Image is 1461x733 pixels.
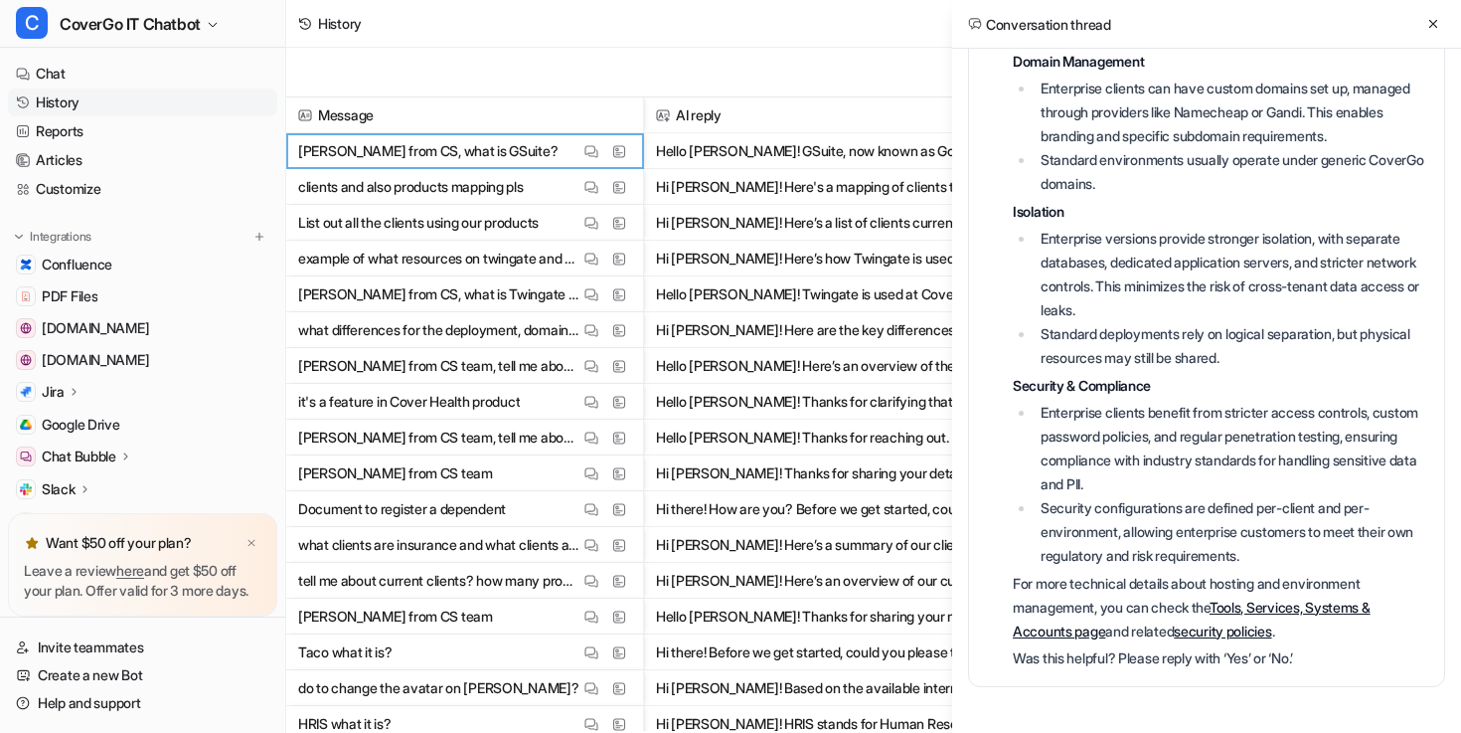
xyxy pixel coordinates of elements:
[42,415,120,435] span: Google Drive
[294,97,635,133] span: Message
[20,354,32,366] img: support.atlassian.com
[16,512,36,532] img: explore all integrations
[20,419,32,431] img: Google Drive
[1013,377,1151,394] strong: Security & Compliance
[46,533,192,553] p: Want $50 off your plan?
[8,60,277,88] a: Chat
[8,89,277,116] a: History
[318,13,362,34] div: History
[298,420,579,456] p: [PERSON_NAME] from CS team, tell me about the Product builder
[298,384,520,420] p: it's a feature in Cover Health product
[8,251,277,278] a: ConfluenceConfluence
[298,599,493,635] p: [PERSON_NAME] from CS team
[298,348,579,384] p: [PERSON_NAME] from CS team, tell me about CoverGo Health platform and version for enterprise
[42,479,76,499] p: Slack
[245,537,257,550] img: x
[20,451,32,462] img: Chat Bubble
[8,634,277,661] a: Invite teammates
[298,276,579,312] p: [PERSON_NAME] from CS, what is Twingate used for?
[656,420,1044,456] button: Hello [PERSON_NAME]! Thanks for reaching out. It looks like you're asking about the Product build...
[656,491,1044,527] button: Hi there! How are you? Before we get started, could you please tell me your name (First Name + La...
[8,282,277,310] a: PDF FilesPDF Files
[30,229,91,245] p: Integrations
[656,670,1044,706] button: Hi [PERSON_NAME]! Based on the available internal documentation, there are currently no step-by-s...
[656,312,1044,348] button: Hi [PERSON_NAME]! Here are the key differences for deployment, domain, and isolation between ente...
[656,348,1044,384] button: Hello [PERSON_NAME]! Here’s an overview of the CoverGo Health platform and its enterprise version...
[42,382,65,402] p: Jira
[298,205,539,241] p: List out all the clients using our products
[968,14,1111,35] h2: Conversation thread
[42,447,116,466] p: Chat Bubble
[1013,53,1144,70] strong: Domain Management
[656,169,1044,205] button: Hi [PERSON_NAME]! Here's a mapping of clients to the main CoverGo products they use, based on our...
[656,456,1044,491] button: Hi [PERSON_NAME]! Thanks for sharing your details. I wasn’t able to find a specific document or f...
[656,599,1044,635] button: Hello [PERSON_NAME]! Thanks for sharing your name and department. I searched our resources, but I...
[1035,496,1432,568] li: Security configurations are defined per-client and per-environment, allowing enterprise customers...
[116,562,144,579] a: here
[1174,623,1271,640] a: security policies
[652,97,1048,133] span: AI reply
[42,506,269,538] span: Explore all integrations
[16,7,48,39] span: C
[298,133,558,169] p: [PERSON_NAME] from CS, what is GSuite?
[42,318,149,338] span: [DOMAIN_NAME]
[20,259,32,271] img: Confluence
[24,535,40,551] img: star
[1013,572,1432,643] p: For more technical details about hosting and environment management, you can check the and related .
[42,350,149,370] span: [DOMAIN_NAME]
[20,483,32,495] img: Slack
[8,508,277,536] a: Explore all integrations
[12,230,26,244] img: expand menu
[8,411,277,439] a: Google DriveGoogle Drive
[8,175,277,203] a: Customize
[298,670,579,706] p: do to change the avatar on [PERSON_NAME]?
[8,689,277,717] a: Help and support
[656,133,1044,169] button: Hello [PERSON_NAME]! GSuite, now known as Google Workspace, is CoverGo’s central identity and acc...
[1013,599,1371,640] a: Tools, Services, Systems & Accounts page
[1035,401,1432,496] li: Enterprise clients benefit from stricter access controls, custom password policies, and regular p...
[20,290,32,302] img: PDF Files
[656,563,1044,599] button: Hi [PERSON_NAME]! Here’s an overview of our current clients, products, and which clients use whic...
[1035,77,1432,148] li: Enterprise clients can have custom domains set up, managed through providers like Namecheap or Ga...
[1013,646,1432,670] p: Was this helpful? Please reply with ‘Yes’ or ‘No.’
[298,527,579,563] p: what clients are insurance and what clients are banking
[8,314,277,342] a: community.atlassian.com[DOMAIN_NAME]
[8,227,97,247] button: Integrations
[42,286,97,306] span: PDF Files
[656,635,1044,670] button: Hi there! Before we get started, could you please tell me your name (First Name + Last Name) and ...
[8,661,277,689] a: Create a new Bot
[8,117,277,145] a: Reports
[656,205,1044,241] button: Hi [PERSON_NAME]! Here’s a list of clients currently using CoverGo products, based on the most re...
[656,276,1044,312] button: Hello [PERSON_NAME]! Twingate is used at CoverGo as a Zero Trust Network Access (ZTNA) solution. ...
[656,241,1044,276] button: Hi [PERSON_NAME]! Here’s how Twingate is used and what resources you can access through it at Cov...
[298,312,579,348] p: what differences for the deployment, domain, isolation, etc?
[298,563,579,599] p: tell me about current clients? how many products we have and what clients use which product
[42,255,112,275] span: Confluence
[1013,203,1063,220] strong: Isolation
[8,346,277,374] a: support.atlassian.com[DOMAIN_NAME]
[60,10,201,38] span: CoverGo IT Chatbot
[8,146,277,174] a: Articles
[656,384,1044,420] button: Hello [PERSON_NAME]! Thanks for clarifying that you’re asking about the Product builder feature i...
[252,230,266,244] img: menu_add.svg
[298,169,524,205] p: clients and also products mapping pls
[1035,148,1432,196] li: Standard environments usually operate under generic CoverGo domains.
[656,527,1044,563] button: Hi [PERSON_NAME]! Here’s a summary of our clients by industry based on the latest available infor...
[1035,322,1432,370] li: Standard deployments rely on logical separation, but physical resources may still be shared.
[298,456,493,491] p: [PERSON_NAME] from CS team
[298,241,579,276] p: example of what resources on twingate and how to access
[298,635,393,670] p: Taco what it is?
[24,561,261,601] p: Leave a review and get $50 off your plan. Offer valid for 3 more days.
[20,386,32,398] img: Jira
[298,491,506,527] p: Document to register a dependent
[20,322,32,334] img: community.atlassian.com
[1035,227,1432,322] li: Enterprise versions provide stronger isolation, with separate databases, dedicated application se...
